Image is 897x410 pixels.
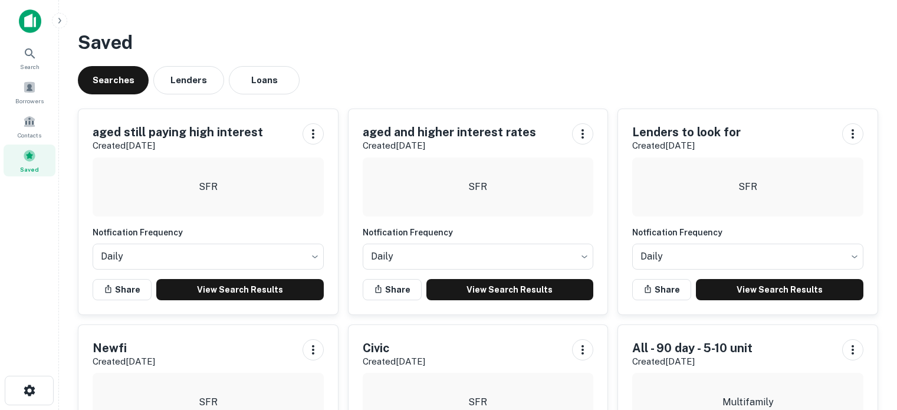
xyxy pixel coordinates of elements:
[4,145,55,176] a: Saved
[93,123,263,141] h5: aged still paying high interest
[632,355,753,369] p: Created [DATE]
[632,339,753,357] h5: All - 90 day - 5-10 unit
[229,66,300,94] button: Loans
[363,123,536,141] h5: aged and higher interest rates
[363,226,594,239] h6: Notfication Frequency
[363,240,594,273] div: Without label
[20,62,40,71] span: Search
[363,279,422,300] button: Share
[93,240,324,273] div: Without label
[156,279,324,300] a: View Search Results
[93,355,155,369] p: Created [DATE]
[468,395,487,409] p: SFR
[632,139,741,153] p: Created [DATE]
[632,240,863,273] div: Without label
[20,165,39,174] span: Saved
[363,139,536,153] p: Created [DATE]
[722,395,774,409] p: Multifamily
[199,395,218,409] p: SFR
[4,42,55,74] a: Search
[78,28,878,57] h3: Saved
[632,279,691,300] button: Share
[18,130,41,140] span: Contacts
[632,123,741,141] h5: Lenders to look for
[426,279,594,300] a: View Search Results
[78,66,149,94] button: Searches
[93,139,263,153] p: Created [DATE]
[93,339,155,357] h5: Newfi
[15,96,44,106] span: Borrowers
[93,279,152,300] button: Share
[363,339,425,357] h5: Civic
[153,66,224,94] button: Lenders
[632,226,863,239] h6: Notfication Frequency
[696,279,863,300] a: View Search Results
[363,355,425,369] p: Created [DATE]
[738,180,757,194] p: SFR
[468,180,487,194] p: SFR
[93,226,324,239] h6: Notfication Frequency
[199,180,218,194] p: SFR
[19,9,41,33] img: capitalize-icon.png
[4,76,55,108] a: Borrowers
[4,110,55,142] a: Contacts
